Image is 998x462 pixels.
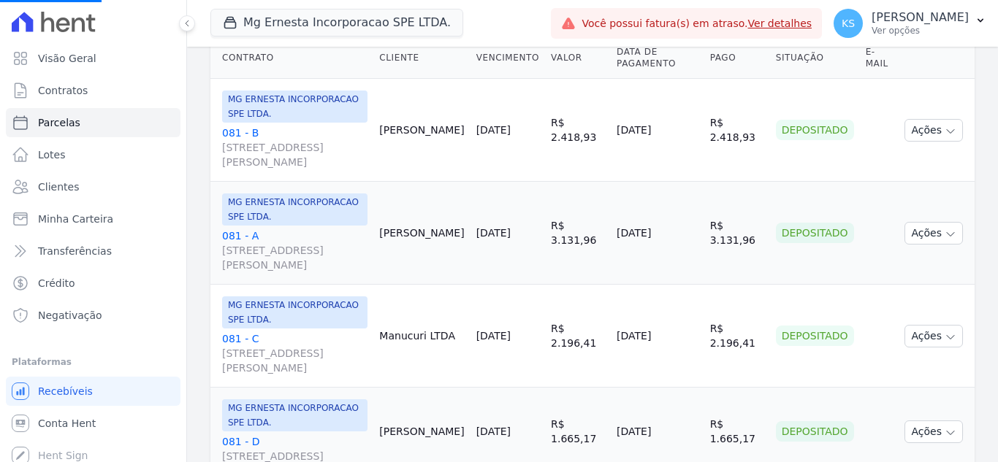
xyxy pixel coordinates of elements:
[210,9,463,36] button: Mg Ernesta Incorporacao SPE LTDA.
[545,182,611,285] td: R$ 3.131,96
[222,331,367,375] a: 081 - C[STREET_ADDRESS][PERSON_NAME]
[373,285,470,388] td: Manucuri LTDA
[476,227,511,239] a: [DATE]
[38,384,93,399] span: Recebíveis
[471,37,545,79] th: Vencimento
[38,244,112,258] span: Transferências
[748,18,812,29] a: Ver detalhes
[776,120,854,140] div: Depositado
[776,421,854,442] div: Depositado
[704,285,770,388] td: R$ 2.196,41
[6,204,180,234] a: Minha Carteira
[6,76,180,105] a: Contratos
[373,182,470,285] td: [PERSON_NAME]
[222,193,367,226] span: MG ERNESTA INCORPORACAO SPE LTDA.
[611,285,704,388] td: [DATE]
[38,147,66,162] span: Lotes
[6,140,180,169] a: Lotes
[904,119,963,142] button: Ações
[6,377,180,406] a: Recebíveis
[704,182,770,285] td: R$ 3.131,96
[373,79,470,182] td: [PERSON_NAME]
[38,180,79,194] span: Clientes
[6,108,180,137] a: Parcelas
[704,79,770,182] td: R$ 2.418,93
[476,330,511,342] a: [DATE]
[545,37,611,79] th: Valor
[38,212,113,226] span: Minha Carteira
[210,37,373,79] th: Contrato
[6,172,180,201] a: Clientes
[860,37,899,79] th: E-mail
[222,126,367,169] a: 081 - B[STREET_ADDRESS][PERSON_NAME]
[38,416,96,431] span: Conta Hent
[222,399,367,431] span: MG ERNESTA INCORPORACAO SPE LTDA.
[38,83,88,98] span: Contratos
[222,140,367,169] span: [STREET_ADDRESS][PERSON_NAME]
[611,182,704,285] td: [DATE]
[842,18,855,28] span: KS
[6,44,180,73] a: Visão Geral
[872,10,969,25] p: [PERSON_NAME]
[6,269,180,298] a: Crédito
[38,308,102,323] span: Negativação
[12,353,175,371] div: Plataformas
[611,79,704,182] td: [DATE]
[222,91,367,123] span: MG ERNESTA INCORPORACAO SPE LTDA.
[904,222,963,245] button: Ações
[582,16,812,31] span: Você possui fatura(s) em atraso.
[704,37,770,79] th: Pago
[6,301,180,330] a: Negativação
[545,79,611,182] td: R$ 2.418,93
[222,296,367,328] span: MG ERNESTA INCORPORACAO SPE LTDA.
[6,236,180,266] a: Transferências
[476,426,511,437] a: [DATE]
[770,37,860,79] th: Situação
[222,243,367,272] span: [STREET_ADDRESS][PERSON_NAME]
[822,3,998,44] button: KS [PERSON_NAME] Ver opções
[545,285,611,388] td: R$ 2.196,41
[6,409,180,438] a: Conta Hent
[373,37,470,79] th: Cliente
[222,228,367,272] a: 081 - A[STREET_ADDRESS][PERSON_NAME]
[38,276,75,290] span: Crédito
[222,346,367,375] span: [STREET_ADDRESS][PERSON_NAME]
[776,223,854,243] div: Depositado
[38,115,80,130] span: Parcelas
[611,37,704,79] th: Data de Pagamento
[776,326,854,346] div: Depositado
[904,420,963,443] button: Ações
[872,25,969,36] p: Ver opções
[476,124,511,136] a: [DATE]
[904,325,963,347] button: Ações
[38,51,96,66] span: Visão Geral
